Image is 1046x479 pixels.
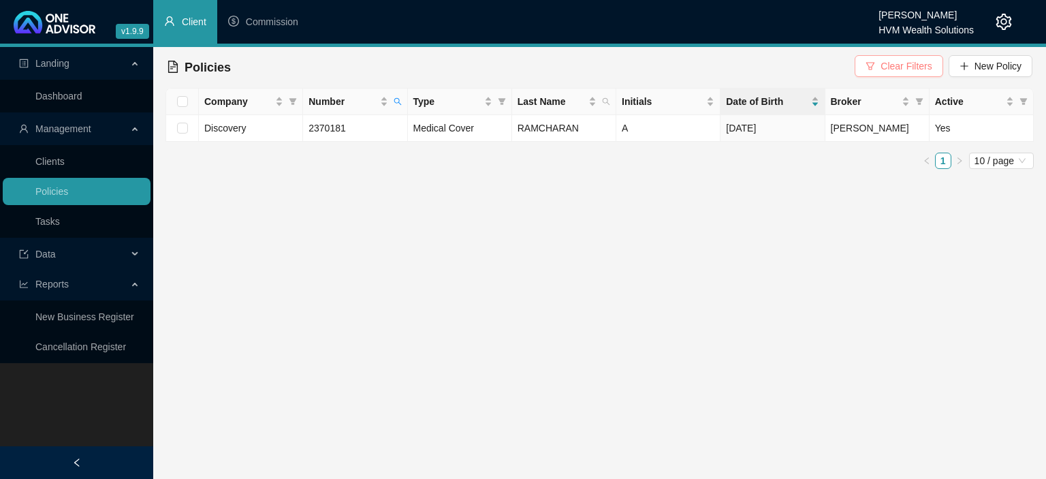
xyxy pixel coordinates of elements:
[391,91,405,112] span: search
[19,124,29,134] span: user
[116,24,149,39] span: v1.9.9
[974,59,1021,74] span: New Policy
[518,94,586,109] span: Last Name
[167,61,179,73] span: file-text
[199,89,303,115] th: Company
[512,115,616,142] td: RAMCHARAN
[286,91,300,112] span: filter
[14,11,95,33] img: 2df55531c6924b55f21c4cf5d4484680-logo-light.svg
[878,18,974,33] div: HVM Wealth Solutions
[303,89,407,115] th: Number
[616,115,720,142] td: A
[919,153,935,169] li: Previous Page
[35,58,69,69] span: Landing
[855,55,942,77] button: Clear Filters
[726,94,808,109] span: Date of Birth
[413,94,481,109] span: Type
[185,61,231,74] span: Policies
[878,3,974,18] div: [PERSON_NAME]
[35,123,91,134] span: Management
[408,89,512,115] th: Type
[616,89,720,115] th: Initials
[1017,91,1030,112] span: filter
[35,341,126,352] a: Cancellation Register
[289,97,297,106] span: filter
[599,91,613,112] span: search
[72,458,82,467] span: left
[164,16,175,27] span: user
[974,153,1028,168] span: 10 / page
[969,153,1034,169] div: Page Size
[228,16,239,27] span: dollar
[720,115,825,142] td: [DATE]
[831,94,899,109] span: Broker
[308,123,346,134] span: 2370181
[35,186,68,197] a: Policies
[831,123,909,134] span: [PERSON_NAME]
[498,97,506,106] span: filter
[35,156,65,167] a: Clients
[413,123,474,134] span: Medical Cover
[915,97,923,106] span: filter
[35,216,60,227] a: Tasks
[19,249,29,259] span: import
[930,115,1034,142] td: Yes
[204,94,272,109] span: Company
[35,249,56,260] span: Data
[246,16,298,27] span: Commission
[35,279,69,290] span: Reports
[881,59,932,74] span: Clear Filters
[936,153,951,168] a: 1
[35,311,134,322] a: New Business Register
[951,153,968,169] li: Next Page
[512,89,616,115] th: Last Name
[955,157,964,165] span: right
[35,91,82,102] a: Dashboard
[951,153,968,169] button: right
[19,279,29,289] span: line-chart
[182,16,206,27] span: Client
[622,94,703,109] span: Initials
[308,94,377,109] span: Number
[394,97,402,106] span: search
[913,91,926,112] span: filter
[930,89,1034,115] th: Active
[1019,97,1028,106] span: filter
[602,97,610,106] span: search
[825,89,930,115] th: Broker
[996,14,1012,30] span: setting
[960,61,969,71] span: plus
[935,94,1003,109] span: Active
[923,157,931,165] span: left
[949,55,1032,77] button: New Policy
[935,153,951,169] li: 1
[204,123,246,134] span: Discovery
[919,153,935,169] button: left
[19,59,29,68] span: profile
[495,91,509,112] span: filter
[866,61,875,71] span: filter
